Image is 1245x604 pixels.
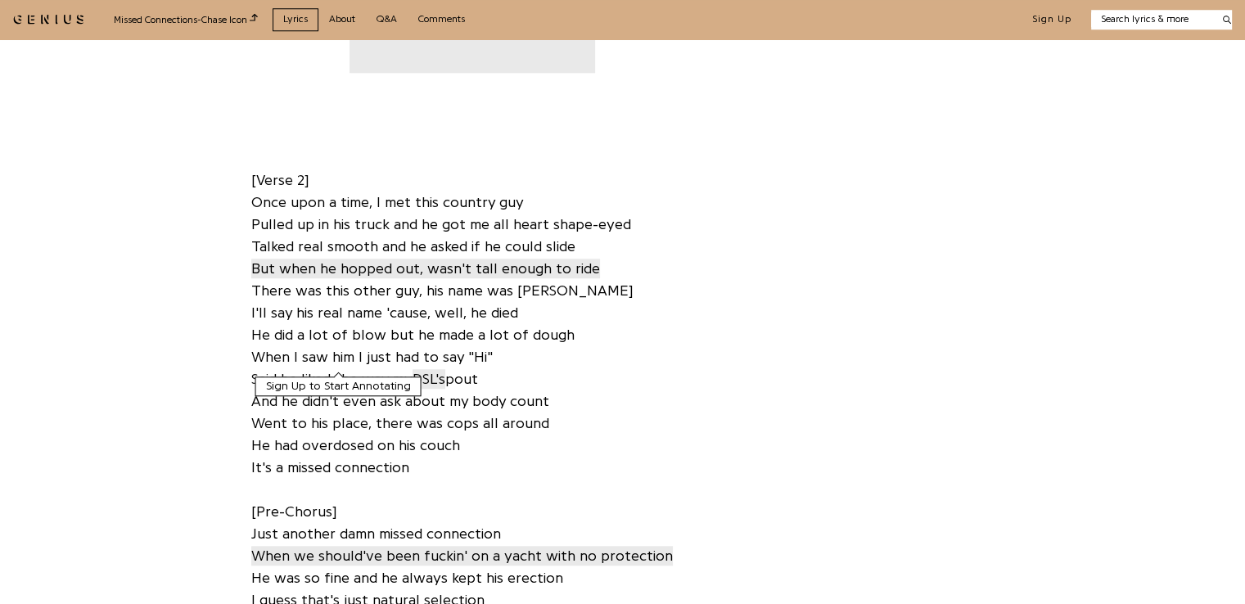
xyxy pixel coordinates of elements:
[251,258,600,280] a: But when he hopped out, wasn't tall enough to ride
[408,8,476,30] a: Comments
[251,545,673,567] a: When we should've been fuckin' on a yacht with no protection
[251,546,673,566] span: When we should've been fuckin' on a yacht with no protection
[273,8,318,30] a: Lyrics
[413,369,445,389] span: DSL's
[114,11,258,27] div: Missed Connections - Chase Icon
[1091,12,1213,26] input: Search lyrics & more
[318,8,366,30] a: About
[366,8,408,30] a: Q&A
[255,376,422,396] button: Sign Up to Start Annotating
[413,368,445,390] a: DSL's
[1032,13,1071,26] button: Sign Up
[251,259,600,278] span: But when he hopped out, wasn't tall enough to ride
